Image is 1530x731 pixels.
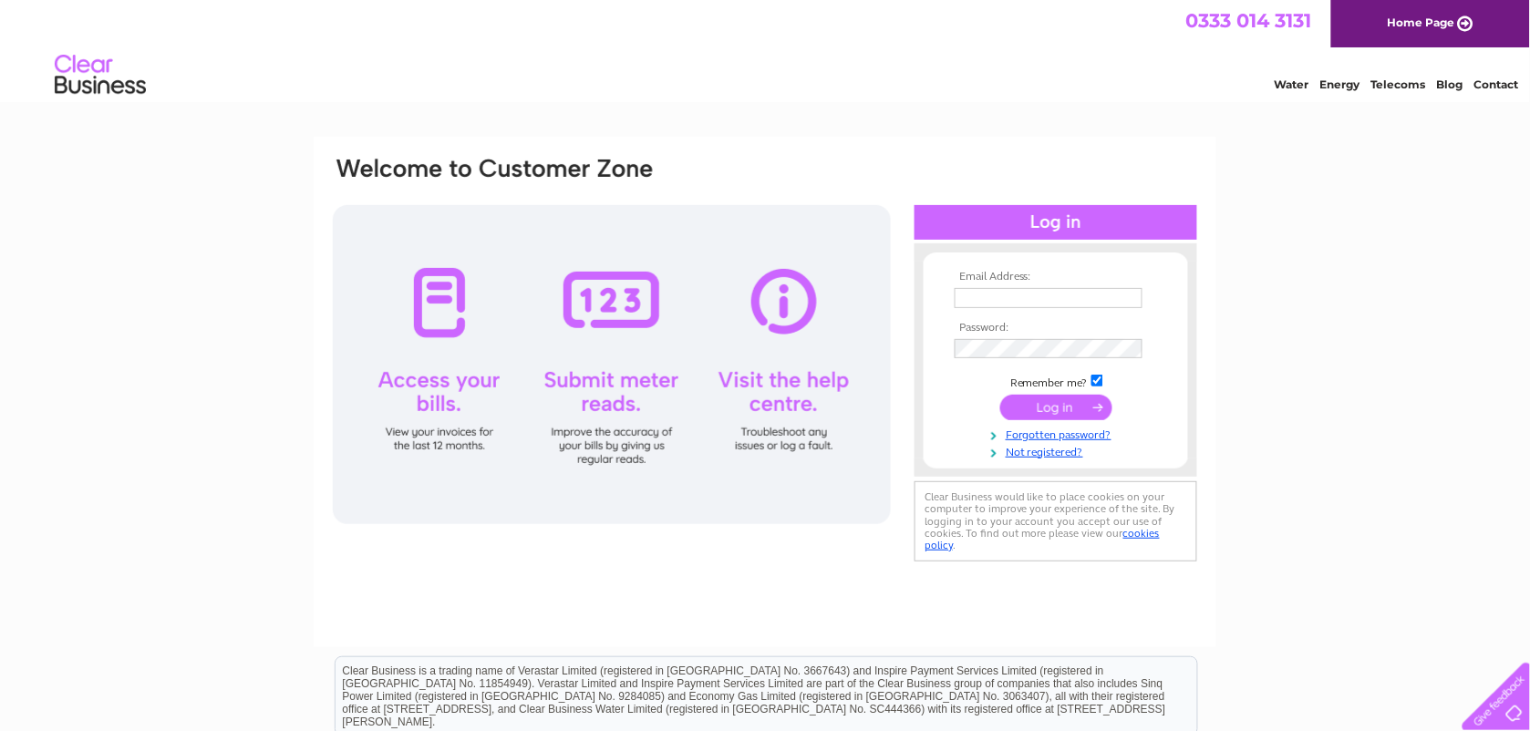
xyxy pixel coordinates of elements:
[1320,77,1360,91] a: Energy
[955,442,1162,459] a: Not registered?
[950,322,1162,335] th: Password:
[1371,77,1426,91] a: Telecoms
[1437,77,1463,91] a: Blog
[925,527,1160,551] a: cookies policy
[950,372,1162,390] td: Remember me?
[1186,9,1312,32] a: 0333 014 3131
[1000,395,1112,420] input: Submit
[915,481,1197,561] div: Clear Business would like to place cookies on your computer to improve your experience of the sit...
[1275,77,1309,91] a: Water
[1474,77,1519,91] a: Contact
[950,271,1162,283] th: Email Address:
[955,425,1162,442] a: Forgotten password?
[54,47,147,103] img: logo.png
[336,10,1197,88] div: Clear Business is a trading name of Verastar Limited (registered in [GEOGRAPHIC_DATA] No. 3667643...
